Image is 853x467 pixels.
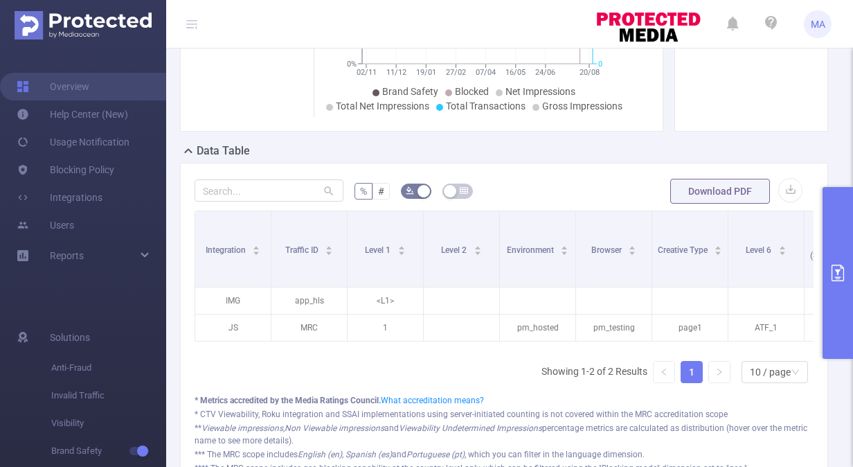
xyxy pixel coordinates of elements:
span: Traffic ID [285,245,321,255]
a: Reports [50,242,84,270]
i: icon: caret-down [778,249,786,254]
p: 1 [348,315,423,341]
p: ATF_1 [728,315,804,341]
i: icon: down [791,368,800,378]
div: Sort [474,244,482,252]
i: icon: caret-down [325,249,333,254]
span: Blocked [455,86,489,97]
span: Level 1 [365,245,393,255]
i: icon: caret-up [474,244,481,248]
span: Net Impressions [505,86,575,97]
span: Brand Safety [51,437,166,465]
span: Anti-Fraud [51,354,166,382]
img: Protected Media [15,11,152,39]
span: % [360,186,367,197]
p: pm_testing [576,315,652,341]
i: English (en), Spanish (es) [298,450,392,459]
i: icon: table [460,186,468,195]
a: Help Center (New) [17,100,128,128]
span: Creative Type [658,245,710,255]
span: Invalid Traffic [51,382,166,409]
div: Sort [628,244,636,252]
i: icon: caret-down [474,249,481,254]
span: Level 6 [746,245,773,255]
div: ** , and percentage metrics are calculated as distribution (hover over the metric name to see mor... [195,422,814,447]
h2: Data Table [197,143,250,159]
a: Overview [17,73,89,100]
span: Integration [206,245,248,255]
span: Browser [591,245,624,255]
a: Usage Notification [17,128,129,156]
span: Gross Impressions [542,100,622,112]
p: <L1> [348,288,423,314]
p: JS [195,315,271,341]
b: * Metrics accredited by the Media Ratings Council. [195,396,381,405]
span: Reports [50,250,84,261]
i: icon: bg-colors [406,186,414,195]
p: page1 [652,315,728,341]
div: Sort [252,244,260,252]
tspan: 11/12 [386,68,406,77]
div: * CTV Viewability, Roku integration and SSAI implementations using server-initiated counting is n... [195,408,814,421]
tspan: 02/11 [357,68,377,77]
span: # [378,186,384,197]
i: Viewable impressions [201,423,283,433]
button: Download PDF [670,179,770,204]
i: icon: left [660,368,668,376]
a: Users [17,211,74,239]
li: Showing 1-2 of 2 Results [541,361,647,383]
tspan: 0% [347,60,357,69]
a: What accreditation means? [381,396,484,405]
span: Solutions [50,324,90,351]
li: 1 [681,361,703,383]
i: icon: caret-up [778,244,786,248]
tspan: 20/08 [580,68,600,77]
p: MRC [271,315,347,341]
span: Total Transactions [446,100,526,112]
tspan: 27/02 [446,68,466,77]
i: icon: caret-down [715,249,722,254]
a: Blocking Policy [17,156,114,184]
i: icon: caret-down [397,249,405,254]
div: Sort [560,244,568,252]
tspan: 0 [598,60,602,69]
tspan: 24/06 [535,68,555,77]
i: icon: caret-down [561,249,568,254]
span: Visibility [51,409,166,437]
div: *** The MRC scope includes and , which you can filter in the language dimension. [195,448,814,461]
p: app_hls [271,288,347,314]
i: Portuguese (pt) [406,450,465,459]
i: icon: caret-down [253,249,260,254]
li: Previous Page [653,361,675,383]
input: Search... [195,179,343,202]
span: Total Net Impressions [336,100,429,112]
a: 1 [681,362,702,382]
p: IMG [195,288,271,314]
i: icon: right [715,368,724,376]
i: icon: caret-up [397,244,405,248]
div: 10 / page [750,362,791,382]
span: Level 2 [441,245,469,255]
span: MA [811,10,825,38]
p: pm_hosted [500,315,575,341]
tspan: 16/05 [505,68,526,77]
i: icon: caret-up [629,244,636,248]
div: Sort [714,244,722,252]
i: icon: caret-down [629,249,636,254]
i: Viewability Undetermined Impressions [399,423,542,433]
span: Environment [507,245,556,255]
i: Non Viewable impressions [285,423,384,433]
tspan: 19/01 [416,68,436,77]
div: Sort [325,244,333,252]
i: icon: caret-up [325,244,333,248]
li: Next Page [708,361,730,383]
span: Brand Safety [382,86,438,97]
i: icon: caret-up [561,244,568,248]
i: icon: caret-up [253,244,260,248]
div: Sort [778,244,787,252]
i: icon: caret-up [715,244,722,248]
div: Sort [397,244,406,252]
tspan: 07/04 [476,68,496,77]
a: Integrations [17,184,102,211]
